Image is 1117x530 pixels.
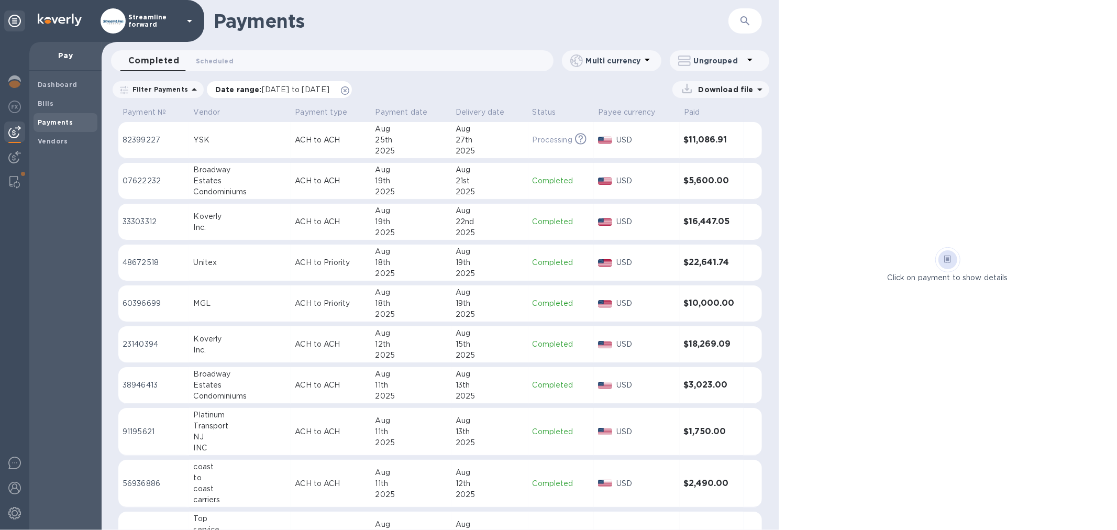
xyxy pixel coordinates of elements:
[456,124,524,135] div: Aug
[533,135,572,146] p: Processing
[684,380,739,390] h3: $3,023.00
[375,227,447,238] div: 2025
[375,328,447,339] div: Aug
[196,56,234,67] span: Scheduled
[193,472,286,483] div: to
[456,268,524,279] div: 2025
[888,272,1008,283] p: Click on payment to show details
[456,467,524,478] div: Aug
[375,246,447,257] div: Aug
[375,205,447,216] div: Aug
[295,478,367,489] p: ACH to ACH
[533,380,590,391] p: Completed
[456,350,524,361] div: 2025
[295,257,367,268] p: ACH to Priority
[616,478,676,489] p: USD
[456,246,524,257] div: Aug
[193,175,286,186] div: Estates
[456,339,524,350] div: 15th
[456,437,524,448] div: 2025
[193,410,286,421] div: Platinum
[123,175,185,186] p: 07622232
[456,478,524,489] div: 12th
[128,85,188,94] p: Filter Payments
[533,107,570,118] span: Status
[193,135,286,146] div: YSK
[375,309,447,320] div: 2025
[456,216,524,227] div: 22nd
[375,124,447,135] div: Aug
[295,426,367,437] p: ACH to ACH
[533,216,590,227] p: Completed
[456,380,524,391] div: 13th
[123,135,185,146] p: 82399227
[193,461,286,472] div: coast
[598,107,655,118] p: Payee currency
[616,339,676,350] p: USD
[684,135,739,145] h3: $11,086.91
[123,107,166,118] p: Payment №
[193,164,286,175] div: Broadway
[456,186,524,197] div: 2025
[456,519,524,530] div: Aug
[684,479,739,489] h3: $2,490.00
[375,186,447,197] div: 2025
[684,107,700,118] p: Paid
[533,298,590,309] p: Completed
[38,81,78,89] b: Dashboard
[375,437,447,448] div: 2025
[456,391,524,402] div: 2025
[375,391,447,402] div: 2025
[533,257,590,268] p: Completed
[193,222,286,233] div: Inc.
[123,107,180,118] span: Payment №
[295,175,367,186] p: ACH to ACH
[193,298,286,309] div: MGL
[456,146,524,157] div: 2025
[598,259,612,267] img: USD
[193,380,286,391] div: Estates
[123,478,185,489] p: 56936886
[456,309,524,320] div: 2025
[598,137,612,144] img: USD
[375,350,447,361] div: 2025
[684,217,739,227] h3: $16,447.05
[456,164,524,175] div: Aug
[616,175,676,186] p: USD
[375,519,447,530] div: Aug
[375,135,447,146] div: 25th
[375,268,447,279] div: 2025
[123,426,185,437] p: 91195621
[375,175,447,186] div: 19th
[295,216,367,227] p: ACH to ACH
[533,107,556,118] p: Status
[193,443,286,454] div: INC
[456,205,524,216] div: Aug
[375,467,447,478] div: Aug
[598,178,612,185] img: USD
[193,513,286,524] div: Top
[375,164,447,175] div: Aug
[38,50,93,61] p: Pay
[684,176,739,186] h3: $5,600.00
[262,85,329,94] span: [DATE] to [DATE]
[295,339,367,350] p: ACH to ACH
[456,415,524,426] div: Aug
[616,380,676,391] p: USD
[8,101,21,113] img: Foreign exchange
[375,107,428,118] p: Payment date
[38,118,73,126] b: Payments
[193,483,286,494] div: coast
[128,14,181,28] p: Streamline forward
[456,135,524,146] div: 27th
[598,218,612,226] img: USD
[193,494,286,505] div: carriers
[375,107,441,118] span: Payment date
[694,56,744,66] p: Ungrouped
[533,478,590,489] p: Completed
[375,489,447,500] div: 2025
[193,391,286,402] div: Condominiums
[193,421,286,432] div: Transport
[207,81,352,98] div: Date range:[DATE] to [DATE]
[193,369,286,380] div: Broadway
